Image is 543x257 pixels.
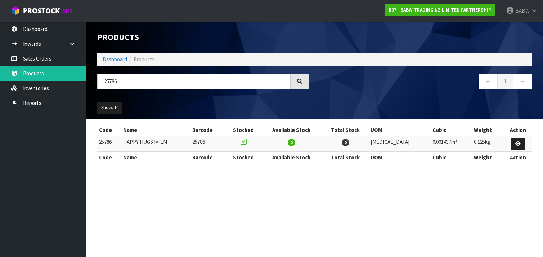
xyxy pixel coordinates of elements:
small: WMS [61,8,72,15]
td: 0.125kg [472,136,503,151]
sup: 3 [455,138,457,143]
th: Barcode [190,124,225,136]
td: 25786 [97,136,121,151]
th: Name [121,151,190,163]
th: Cubic [431,151,472,163]
th: Available Stock [261,124,322,136]
th: Weight [472,124,503,136]
h1: Products [97,32,309,42]
span: ProStock [23,6,60,15]
input: Search products [97,74,291,89]
a: 1 [497,74,513,89]
td: 25786 [190,136,225,151]
span: Products [134,56,154,63]
td: HAPPY HUGS IV-EM [121,136,190,151]
th: Code [97,151,121,163]
th: Available Stock [261,151,322,163]
span: 0 [342,139,349,146]
img: cube-alt.png [11,6,20,15]
th: Total Stock [322,124,369,136]
th: Name [121,124,190,136]
th: Action [503,151,532,163]
th: Stocked [225,151,261,163]
td: [MEDICAL_DATA] [369,136,431,151]
th: Code [97,124,121,136]
th: Stocked [225,124,261,136]
th: Cubic [431,124,472,136]
button: Show: 10 [97,102,122,114]
strong: B07 - BABW TRADING NZ LIMITED PARTNERSHIP [389,7,491,13]
th: UOM [369,124,431,136]
a: → [513,74,532,89]
td: 0.001437m [431,136,472,151]
th: Total Stock [322,151,369,163]
th: Barcode [190,151,225,163]
a: ← [479,74,498,89]
th: Action [503,124,532,136]
th: Weight [472,151,503,163]
span: BABW [515,7,530,14]
span: 0 [288,139,295,146]
a: Dashboard [103,56,127,63]
nav: Page navigation [320,74,532,91]
th: UOM [369,151,431,163]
